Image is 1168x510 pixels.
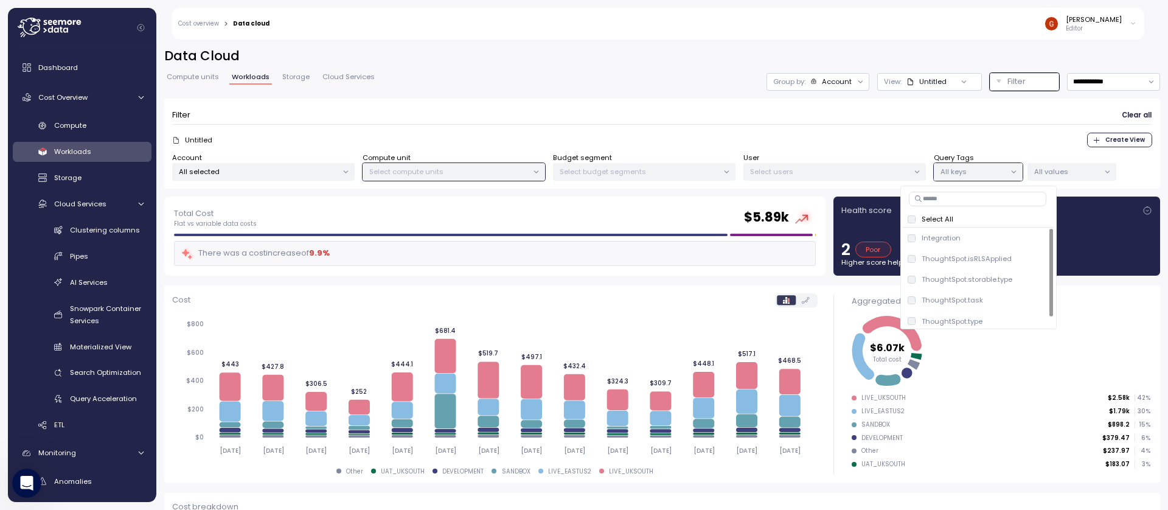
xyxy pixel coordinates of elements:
[232,74,269,80] span: Workloads
[186,377,204,385] tspan: $400
[24,86,219,107] p: Hi Gilad 👋
[1066,15,1122,24] div: [PERSON_NAME]
[884,77,902,86] p: View :
[553,153,612,164] label: Budget segment
[13,441,151,466] a: Monitoring
[305,380,327,388] tspan: $306.5
[209,19,231,41] div: Close
[185,135,212,145] p: Untitled
[13,389,151,409] a: Query Acceleration
[54,420,64,430] span: ETL
[187,405,204,413] tspan: $200
[607,447,628,455] tspan: [DATE]
[922,233,961,243] p: Integration
[25,153,203,166] div: Send us a message
[560,167,718,176] p: Select budget segments
[178,21,219,27] a: Cost overview
[224,20,228,28] div: >
[779,447,801,455] tspan: [DATE]
[187,349,204,357] tspan: $600
[13,168,151,188] a: Storage
[391,360,413,368] tspan: $444.1
[934,153,974,164] label: Query Tags
[778,357,801,365] tspan: $468.5
[773,77,805,86] p: Group by:
[351,388,367,396] tspan: $252
[174,220,257,228] p: Flat vs variable data costs
[172,153,202,164] label: Account
[38,63,78,72] span: Dashboard
[13,220,151,240] a: Clustering columns
[1105,133,1145,147] span: Create View
[38,448,76,458] span: Monitoring
[1066,24,1122,33] p: Editor
[13,298,151,330] a: Snowpark Container Services
[1108,394,1130,402] p: $2.58k
[164,47,1160,65] h2: Data Cloud
[990,73,1059,91] button: Filter
[922,316,982,326] p: ThoughtSpot.type
[1007,75,1026,88] p: Filter
[478,349,498,357] tspan: $519.7
[1135,421,1150,429] p: 15 %
[1105,460,1130,469] p: $183.07
[1121,107,1152,124] button: Clear all
[13,337,151,357] a: Materialized View
[13,471,151,491] a: Anomalies
[861,434,903,442] div: DEVELOPMENT
[12,469,41,498] iframe: Intercom live chat
[870,340,905,354] tspan: $6.07k
[70,225,140,235] span: Clustering columns
[609,467,653,476] div: LIVE_UKSOUTH
[346,467,363,476] div: Other
[13,363,151,383] a: Search Optimization
[738,350,756,358] tspan: $517.1
[861,394,906,402] div: LIVE_UKSOUTH
[13,55,151,80] a: Dashboard
[1135,394,1150,402] p: 42 %
[38,93,88,102] span: Cost Overview
[693,360,714,368] tspan: $448.1
[1103,447,1130,455] p: $237.97
[1034,167,1099,176] p: All values
[1122,107,1152,124] span: Clear all
[478,447,499,455] tspan: [DATE]
[744,209,789,226] h2: $ 5.89k
[70,278,108,287] span: AI Services
[502,467,530,476] div: SANDBOX
[187,320,204,328] tspan: $800
[282,74,310,80] span: Storage
[750,167,909,176] p: Select users
[13,272,151,292] a: AI Services
[855,242,891,257] div: Poor
[172,294,190,306] p: Cost
[922,295,983,305] p: ThoughtSpot.task
[1135,434,1150,442] p: 6 %
[861,407,905,416] div: LIVE_EASTUS2
[693,447,714,455] tspan: [DATE]
[70,251,88,261] span: Pipes
[650,379,672,387] tspan: $309.7
[322,74,375,80] span: Cloud Services
[841,242,850,257] p: 2
[369,167,528,176] p: Select compute units
[13,415,151,435] a: ETL
[13,246,151,266] a: Pipes
[392,447,413,455] tspan: [DATE]
[309,247,330,259] div: 9.9 %
[54,173,82,183] span: Storage
[1045,17,1058,30] img: ACg8ocLKaYDviUPah3rtxH5UwjjY72o64jHvwHWrTca229PuxngaKQ=s96-c
[922,254,1012,264] p: ThoughtSpot.isRLSApplied
[435,447,456,455] tspan: [DATE]
[179,167,338,176] p: All selected
[262,447,283,455] tspan: [DATE]
[563,362,586,370] tspan: $432.4
[841,204,892,217] p: Health score
[70,304,141,326] span: Snowpark Container Services
[174,208,257,220] p: Total Cost
[548,467,591,476] div: LIVE_EASTUS2
[861,421,890,429] div: SANDBOX
[650,447,672,455] tspan: [DATE]
[940,167,1006,176] p: All keys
